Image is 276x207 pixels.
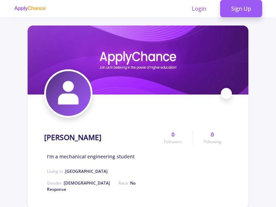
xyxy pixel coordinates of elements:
span: [DEMOGRAPHIC_DATA] [64,180,110,186]
img: applychance logo text only [14,6,46,11]
a: 0Followers [154,130,193,145]
span: [GEOGRAPHIC_DATA] [65,168,108,174]
span: Race : [47,180,136,192]
span: Gender : [47,180,110,186]
img: Ebrahim Azarangavatar [46,71,91,116]
span: 0 [171,130,175,139]
h1: [PERSON_NAME] [44,133,101,142]
span: Followers [164,139,182,145]
span: Living in : [47,168,108,174]
span: Following [204,139,221,145]
img: Ebrahim Azarangcover image [28,26,248,95]
span: 0 [211,130,214,139]
a: 0Following [193,130,232,145]
span: No Response [47,180,136,192]
span: I'm a mechanical engineering student [47,153,135,160]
